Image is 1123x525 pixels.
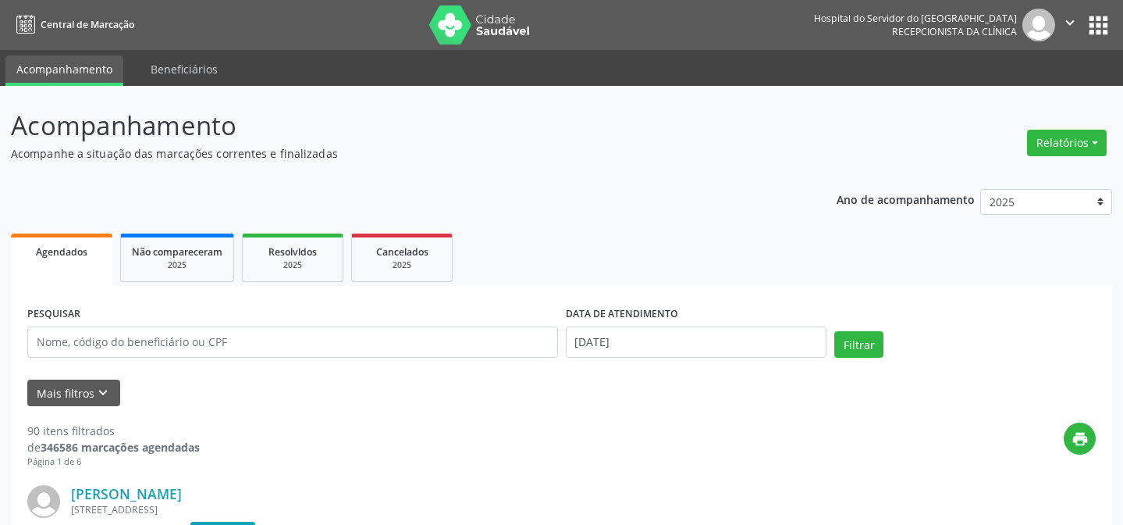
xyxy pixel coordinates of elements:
label: PESQUISAR [27,302,80,327]
span: Recepcionista da clínica [892,25,1017,38]
div: [STREET_ADDRESS] [71,503,862,516]
div: 2025 [132,259,222,271]
button: Mais filtroskeyboard_arrow_down [27,380,120,407]
div: 90 itens filtrados [27,423,200,439]
span: Resolvidos [268,245,317,259]
div: de [27,439,200,455]
span: Cancelados [376,245,428,259]
p: Ano de acompanhamento [837,189,975,209]
div: 2025 [363,259,441,271]
div: Hospital do Servidor do [GEOGRAPHIC_DATA] [814,12,1017,25]
button: Relatórios [1027,130,1107,156]
button: apps [1085,12,1112,39]
input: Selecione um intervalo [566,327,827,358]
strong: 346586 marcações agendadas [41,440,200,455]
a: [PERSON_NAME] [71,485,182,502]
p: Acompanhe a situação das marcações correntes e finalizadas [11,145,782,162]
img: img [27,485,60,518]
input: Nome, código do beneficiário ou CPF [27,327,558,358]
a: Beneficiários [140,55,229,83]
label: DATA DE ATENDIMENTO [566,302,678,327]
img: img [1022,9,1055,41]
span: Não compareceram [132,245,222,259]
span: Central de Marcação [41,18,134,31]
button: Filtrar [834,331,883,358]
button: print [1064,423,1096,455]
i: print [1071,430,1089,448]
button:  [1055,9,1085,41]
div: 2025 [254,259,332,271]
a: Acompanhamento [5,55,123,86]
span: Agendados [36,245,87,259]
i: keyboard_arrow_down [94,384,112,402]
p: Acompanhamento [11,106,782,145]
div: Página 1 de 6 [27,455,200,469]
a: Central de Marcação [11,12,134,37]
i:  [1061,14,1079,31]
